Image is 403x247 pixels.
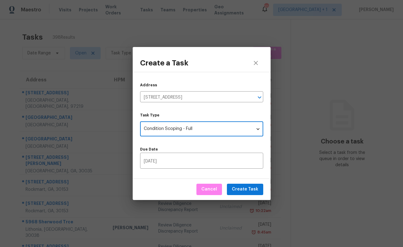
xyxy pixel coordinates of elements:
button: Create Task [227,184,263,195]
button: close [248,56,263,70]
button: Open [255,93,264,102]
input: Search by address [140,93,246,102]
span: Cancel [201,186,217,193]
h3: Create a Task [140,59,188,67]
div: Condition Scoping - Full [140,122,263,137]
button: Cancel [196,184,222,195]
label: Task Type [140,113,263,117]
label: Due Date [140,147,263,151]
label: Address [140,83,157,87]
span: Create Task [232,186,258,193]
